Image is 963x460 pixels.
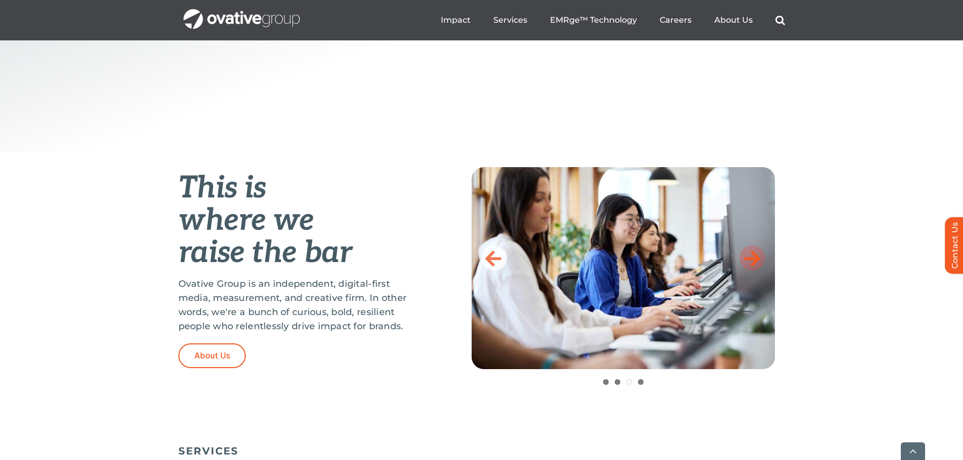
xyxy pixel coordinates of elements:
[775,15,785,25] a: Search
[603,379,609,385] a: 1
[626,379,632,385] a: 3
[184,8,300,18] a: OG_Full_horizontal_WHT
[178,170,266,207] em: This is
[441,15,471,25] a: Impact
[178,131,373,167] span: Discover How
[178,235,352,271] em: raise the bar
[638,379,644,385] a: 4
[194,351,231,361] span: About Us
[714,15,753,25] a: About Us
[178,445,785,457] h5: SERVICES
[615,379,620,385] a: 2
[550,15,637,25] a: EMRge™ Technology
[493,15,527,25] a: Services
[441,4,785,36] nav: Menu
[178,202,314,239] em: where we
[472,167,775,369] img: Home-Raise-the-Bar-3-scaled.jpg
[660,15,692,25] a: Careers
[178,277,421,333] p: Ovative Group is an independent, digital-first media, measurement, and creative firm. In other wo...
[178,343,246,368] a: About Us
